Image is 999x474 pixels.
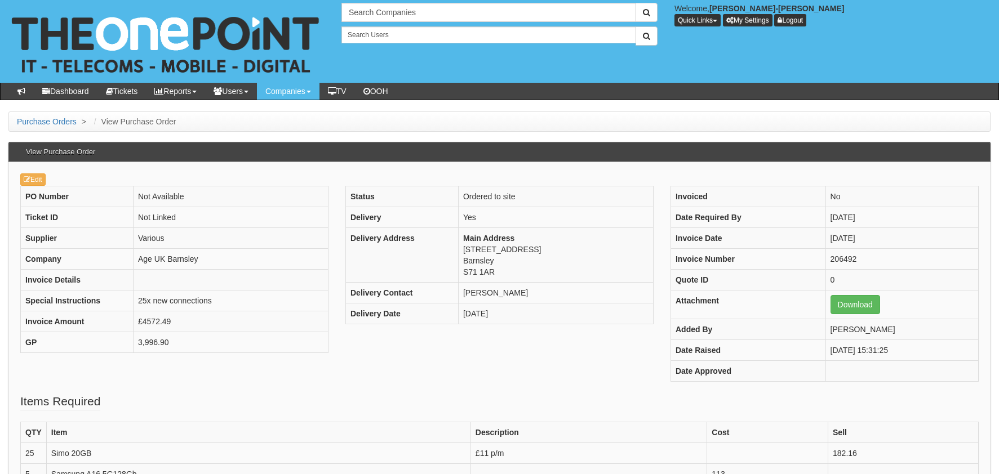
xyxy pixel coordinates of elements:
[355,83,397,100] a: OOH
[21,270,134,290] th: Invoice Details
[134,290,328,311] td: 25x new connections
[134,228,328,249] td: Various
[470,443,707,464] td: £11 p/m
[774,14,806,26] a: Logout
[671,340,825,361] th: Date Raised
[134,249,328,270] td: Age UK Barnsley
[21,443,47,464] td: 25
[671,249,825,270] th: Invoice Number
[134,186,328,207] td: Not Available
[707,422,828,443] th: Cost
[458,303,653,324] td: [DATE]
[345,228,458,283] th: Delivery Address
[825,249,978,270] td: 206492
[674,14,721,26] button: Quick Links
[205,83,257,100] a: Users
[458,283,653,303] td: [PERSON_NAME]
[828,422,979,443] th: Sell
[463,234,514,243] b: Main Address
[21,186,134,207] th: PO Number
[671,207,825,228] th: Date Required By
[345,303,458,324] th: Delivery Date
[257,83,319,100] a: Companies
[825,340,978,361] td: [DATE] 15:31:25
[21,311,134,332] th: Invoice Amount
[46,422,470,443] th: Item
[97,83,146,100] a: Tickets
[21,422,47,443] th: QTY
[17,117,77,126] a: Purchase Orders
[345,207,458,228] th: Delivery
[828,443,979,464] td: 182.16
[21,207,134,228] th: Ticket ID
[79,117,89,126] span: >
[825,207,978,228] td: [DATE]
[20,393,100,410] legend: Items Required
[671,361,825,382] th: Date Approved
[825,228,978,249] td: [DATE]
[341,3,636,22] input: Search Companies
[458,228,653,283] td: [STREET_ADDRESS] Barnsley S71 1AR
[723,14,772,26] a: My Settings
[319,83,355,100] a: TV
[21,290,134,311] th: Special Instructions
[825,270,978,290] td: 0
[91,116,176,127] li: View Purchase Order
[134,332,328,353] td: 3,996.90
[825,186,978,207] td: No
[666,3,999,26] div: Welcome,
[470,422,707,443] th: Description
[341,26,636,43] input: Search Users
[345,186,458,207] th: Status
[671,270,825,290] th: Quote ID
[21,249,134,270] th: Company
[671,186,825,207] th: Invoiced
[20,142,101,162] h3: View Purchase Order
[21,228,134,249] th: Supplier
[458,186,653,207] td: Ordered to site
[134,311,328,332] td: £4572.49
[671,228,825,249] th: Invoice Date
[831,295,880,314] a: Download
[21,332,134,353] th: GP
[709,4,845,13] b: [PERSON_NAME]-[PERSON_NAME]
[34,83,97,100] a: Dashboard
[671,290,825,319] th: Attachment
[134,207,328,228] td: Not Linked
[20,173,46,186] a: Edit
[46,443,470,464] td: Simo 20GB
[345,283,458,303] th: Delivery Contact
[825,319,978,340] td: [PERSON_NAME]
[146,83,205,100] a: Reports
[671,319,825,340] th: Added By
[458,207,653,228] td: Yes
